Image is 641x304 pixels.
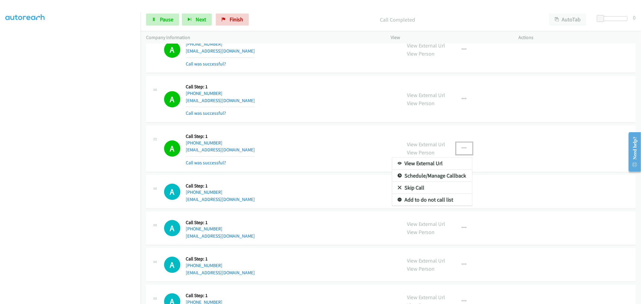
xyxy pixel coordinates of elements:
[5,18,141,303] iframe: To enrich screen reader interactions, please activate Accessibility in Grammarly extension settings
[392,182,472,194] a: Skip Call
[392,170,472,182] a: Schedule/Manage Callback
[164,257,180,273] div: The call is yet to be attempted
[164,184,180,200] div: The call is yet to be attempted
[624,128,641,176] iframe: Resource Center
[164,220,180,236] div: The call is yet to be attempted
[392,194,472,206] a: Add to do not call list
[164,220,180,236] h1: A
[164,184,180,200] h1: A
[392,157,472,169] a: View External Url
[164,257,180,273] h1: A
